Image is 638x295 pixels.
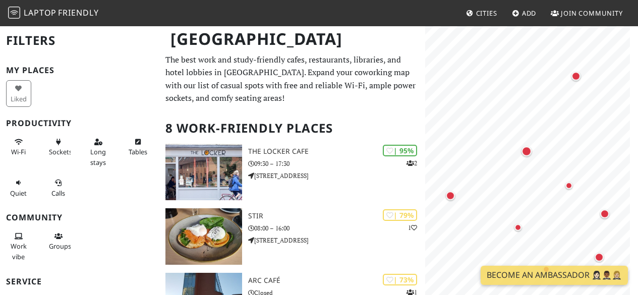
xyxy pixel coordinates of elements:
[159,144,425,200] a: The Locker Cafe | 95% 2 The Locker Cafe 09:30 – 17:30 [STREET_ADDRESS]
[165,53,419,105] p: The best work and study-friendly cafes, restaurants, libraries, and hotel lobbies in [GEOGRAPHIC_...
[481,266,628,285] a: Become an Ambassador 🤵🏻‍♀️🤵🏾‍♂️🤵🏼‍♀️
[165,208,242,265] img: Stir
[162,25,423,53] h1: [GEOGRAPHIC_DATA]
[165,113,419,144] h2: 8 Work-Friendly Places
[11,147,26,156] span: Stable Wi-Fi
[248,223,425,233] p: 08:00 – 16:00
[126,134,151,160] button: Tables
[407,158,417,168] p: 2
[49,147,72,156] span: Power sockets
[86,134,111,170] button: Long stays
[6,277,153,286] h3: Service
[46,228,71,255] button: Groups
[165,144,242,200] img: The Locker Cafe
[566,66,586,86] div: Map marker
[248,212,425,220] h3: Stir
[159,208,425,265] a: Stir | 79% 1 Stir 08:00 – 16:00 [STREET_ADDRESS]
[11,242,27,261] span: People working
[248,235,425,245] p: [STREET_ADDRESS]
[6,228,31,265] button: Work vibe
[559,175,579,196] div: Map marker
[248,171,425,181] p: [STREET_ADDRESS]
[6,66,153,75] h3: My Places
[476,9,497,18] span: Cities
[248,147,425,156] h3: The Locker Cafe
[8,7,20,19] img: LaptopFriendly
[408,223,417,232] p: 1
[561,9,623,18] span: Join Community
[6,213,153,222] h3: Community
[24,7,56,18] span: Laptop
[46,174,71,201] button: Calls
[547,4,627,22] a: Join Community
[383,209,417,221] div: | 79%
[6,134,31,160] button: Wi-Fi
[595,204,615,224] div: Map marker
[536,259,556,279] div: Map marker
[6,174,31,201] button: Quiet
[49,242,71,251] span: Group tables
[462,4,501,22] a: Cities
[522,9,537,18] span: Add
[508,217,528,238] div: Map marker
[8,5,99,22] a: LaptopFriendly LaptopFriendly
[383,145,417,156] div: | 95%
[248,276,425,285] h3: ARC Café
[46,134,71,160] button: Sockets
[51,189,65,198] span: Video/audio calls
[58,7,98,18] span: Friendly
[129,147,147,156] span: Work-friendly tables
[90,147,106,166] span: Long stays
[589,247,609,267] div: Map marker
[6,119,153,128] h3: Productivity
[10,189,27,198] span: Quiet
[440,186,460,206] div: Map marker
[6,25,153,56] h2: Filters
[516,141,537,161] div: Map marker
[508,4,541,22] a: Add
[248,159,425,168] p: 09:30 – 17:30
[383,274,417,285] div: | 73%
